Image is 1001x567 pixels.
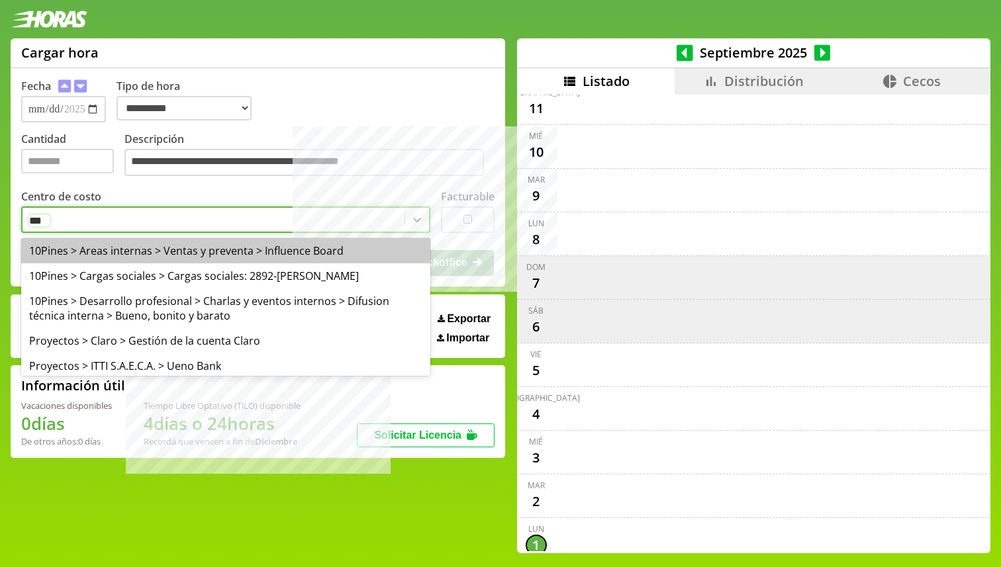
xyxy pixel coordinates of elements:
div: Tiempo Libre Optativo (TiLO) disponible [144,400,301,412]
div: 10Pines > Cargas sociales > Cargas sociales: 2892-[PERSON_NAME] [21,263,430,288]
div: De otros años: 0 días [21,435,112,447]
span: Importar [446,332,489,344]
div: 10Pines > Areas internas > Ventas y preventa > Influence Board [21,238,430,263]
div: 8 [526,229,547,250]
div: 4 [526,404,547,425]
h1: 4 días o 24 horas [144,412,301,435]
div: [DEMOGRAPHIC_DATA] [493,392,580,404]
textarea: Descripción [124,149,484,177]
span: Cecos [903,72,941,90]
label: Centro de costo [21,189,101,204]
select: Tipo de hora [117,96,252,120]
div: lun [528,523,544,535]
input: Cantidad [21,149,114,173]
h1: 0 días [21,412,112,435]
label: Facturable [441,189,495,204]
div: 6 [526,316,547,337]
div: Recordá que vencen a fin de [144,435,301,447]
label: Tipo de hora [117,79,262,122]
span: Solicitar Licencia [374,429,461,441]
h2: Información útil [21,376,125,394]
button: Solicitar Licencia [357,423,495,447]
div: 3 [526,447,547,468]
div: 10Pines > Desarrollo profesional > Charlas y eventos internos > Difusion técnica interna > Bueno,... [21,288,430,328]
label: Fecha [21,79,51,93]
div: mar [528,480,545,491]
span: Distribución [724,72,804,90]
div: 1 [526,535,547,556]
span: Septiembre 2025 [693,44,814,62]
div: 10 [526,142,547,163]
button: Exportar [434,312,495,326]
h1: Cargar hora [21,44,99,62]
div: 5 [526,360,547,381]
label: Descripción [124,132,495,180]
div: sáb [528,305,544,316]
div: mié [529,130,543,142]
img: logotipo [11,11,87,28]
div: vie [530,349,542,360]
div: Vacaciones disponibles [21,400,112,412]
div: dom [526,261,546,273]
div: Proyectos > ITTI S.A.E.C.A. > Ueno Bank [21,353,430,378]
div: Proyectos > Claro > Gestión de la cuenta Claro [21,328,430,353]
div: scrollable content [517,95,990,551]
div: 7 [526,273,547,294]
div: mié [529,436,543,447]
b: Diciembre [255,435,297,447]
div: mar [528,174,545,185]
span: Listado [583,72,630,90]
label: Cantidad [21,132,124,180]
div: 9 [526,185,547,206]
div: lun [528,218,544,229]
div: 11 [526,98,547,119]
div: 2 [526,491,547,512]
span: Exportar [447,313,491,325]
